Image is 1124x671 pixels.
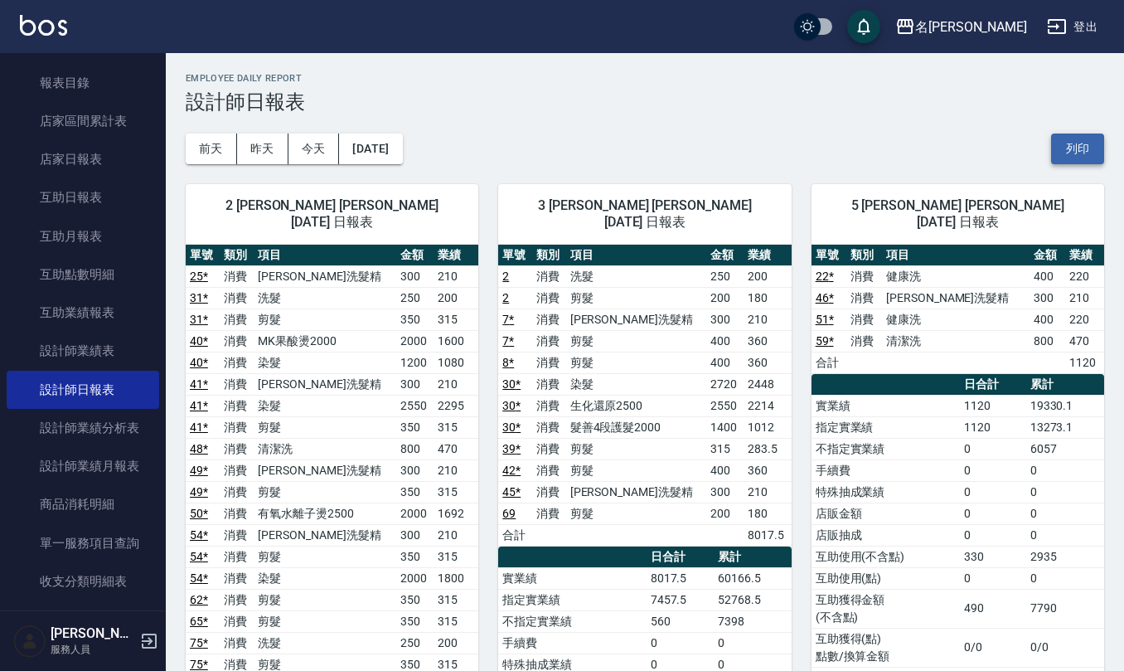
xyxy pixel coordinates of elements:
td: 消費 [532,287,566,309]
td: 470 [434,438,478,459]
th: 類別 [846,245,882,266]
td: 0 [1026,567,1104,589]
span: 3 [PERSON_NAME] [PERSON_NAME] [DATE] 日報表 [518,197,771,231]
td: 剪髮 [254,610,396,632]
button: 列印 [1051,134,1104,164]
td: 清潔洗 [882,330,1030,352]
td: 180 [744,287,792,309]
h2: Employee Daily Report [186,73,1104,84]
td: 250 [396,287,434,309]
td: 300 [396,524,434,546]
td: 洗髮 [566,265,707,287]
th: 類別 [220,245,254,266]
td: 消費 [220,632,254,654]
td: 1692 [434,503,478,524]
td: 1012 [744,416,792,438]
a: 69 [502,507,516,520]
td: 315 [434,589,478,610]
td: 洗髮 [254,632,396,654]
td: 1400 [706,416,744,438]
td: 2448 [744,373,792,395]
span: 2 [PERSON_NAME] [PERSON_NAME] [DATE] 日報表 [206,197,458,231]
td: 400 [706,330,744,352]
td: 洗髮 [254,287,396,309]
td: 消費 [220,416,254,438]
td: 800 [1030,330,1065,352]
td: 2000 [396,567,434,589]
td: 清潔洗 [254,438,396,459]
td: 消費 [220,459,254,481]
td: 2295 [434,395,478,416]
td: 19330.1 [1026,395,1104,416]
td: 0 [960,524,1025,546]
td: 1080 [434,352,478,373]
a: 設計師業績分析表 [7,409,159,447]
td: 300 [396,373,434,395]
th: 金額 [396,245,434,266]
td: 315 [434,610,478,632]
th: 項目 [254,245,396,266]
td: 210 [744,309,792,330]
td: 315 [434,481,478,503]
a: 費用分析表 [7,600,159,639]
td: 消費 [220,589,254,610]
td: 互助獲得(點) 點數/換算金額 [812,628,961,667]
td: 7790 [1026,589,1104,628]
td: 消費 [220,546,254,567]
td: 360 [744,330,792,352]
th: 業績 [1065,245,1104,266]
td: 200 [744,265,792,287]
a: 設計師業績月報表 [7,447,159,485]
td: 手續費 [498,632,646,654]
a: 互助日報表 [7,178,159,216]
td: 52768.5 [714,589,792,610]
td: 1120 [960,416,1025,438]
td: MK果酸燙2000 [254,330,396,352]
td: 消費 [532,265,566,287]
td: 消費 [846,330,882,352]
td: 消費 [532,416,566,438]
td: 消費 [220,567,254,589]
td: 剪髮 [566,438,707,459]
td: 250 [706,265,744,287]
td: 健康洗 [882,309,1030,330]
td: 2550 [396,395,434,416]
td: 210 [434,373,478,395]
td: 220 [1065,309,1104,330]
a: 2 [502,291,509,304]
td: 健康洗 [882,265,1030,287]
td: 消費 [220,352,254,373]
td: 300 [706,481,744,503]
td: 不指定實業績 [498,610,646,632]
td: 消費 [220,481,254,503]
a: 收支分類明細表 [7,562,159,600]
a: 互助點數明細 [7,255,159,294]
td: 210 [434,459,478,481]
td: 300 [706,309,744,330]
td: 0 [1026,503,1104,524]
td: 315 [434,309,478,330]
td: 200 [706,287,744,309]
td: 2720 [706,373,744,395]
button: [DATE] [339,134,402,164]
td: 髮善4段護髮2000 [566,416,707,438]
td: 250 [396,632,434,654]
th: 金額 [1030,245,1065,266]
td: 300 [396,459,434,481]
button: 名[PERSON_NAME] [889,10,1034,44]
td: 互助使用(不含點) [812,546,961,567]
td: 消費 [532,481,566,503]
td: 0/0 [1026,628,1104,667]
button: 今天 [288,134,340,164]
td: 消費 [846,265,882,287]
td: 400 [1030,309,1065,330]
td: 315 [434,546,478,567]
a: 互助月報表 [7,217,159,255]
td: 消費 [220,503,254,524]
td: 0 [1026,524,1104,546]
td: 350 [396,416,434,438]
td: 400 [706,459,744,481]
button: save [847,10,880,43]
td: 消費 [220,287,254,309]
td: 0 [960,481,1025,503]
